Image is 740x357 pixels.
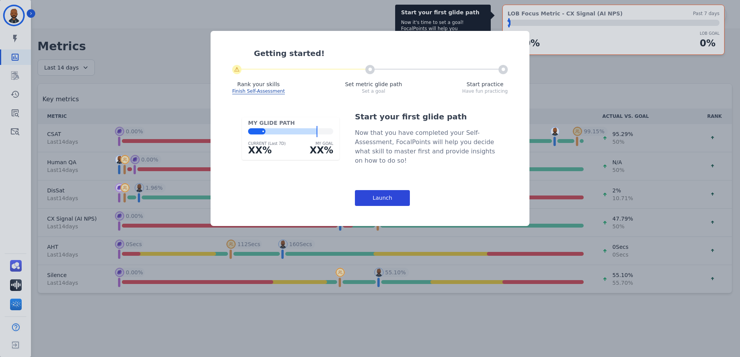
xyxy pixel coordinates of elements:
div: Start practice [462,80,508,88]
div: MY GOAL [310,141,333,146]
div: ⚠ [232,65,242,74]
div: Have fun practicing [462,88,508,94]
div: MY GLIDE PATH [248,119,333,127]
div: Rank your skills [232,80,285,88]
div: Launch [355,190,410,206]
div: Getting started! [254,48,508,59]
div: XX% [310,144,333,156]
div: XX% [248,144,286,156]
div: Start your first glide path [355,111,498,122]
span: Finish Self-Assessment [232,88,285,94]
div: Set a goal [345,88,402,94]
div: CURRENT (Last 7D) [248,141,286,146]
div: Set metric glide path [345,80,402,88]
div: Now that you have completed your Self-Assessment, FocalPoints will help you decide what skill to ... [355,128,498,165]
